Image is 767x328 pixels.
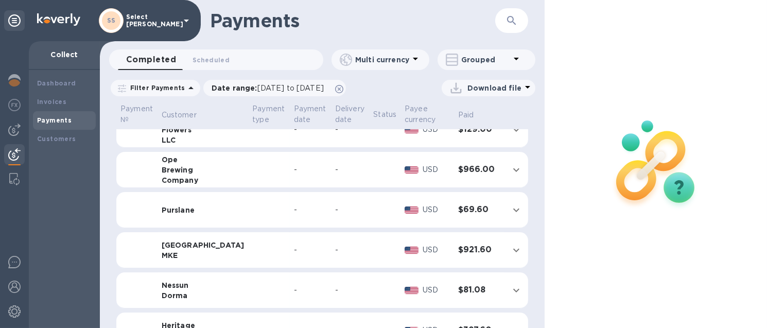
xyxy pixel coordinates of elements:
[509,283,524,298] button: expand row
[458,165,500,175] h3: $966.00
[8,99,21,111] img: Foreign exchange
[458,285,500,295] h3: $81.08
[405,206,419,214] img: USD
[120,103,153,125] p: Payment №
[162,135,245,145] div: LLC
[162,250,245,261] div: MKE
[461,55,510,65] p: Grouped
[458,125,500,134] h3: $129.00
[355,55,409,65] p: Multi currency
[37,13,80,26] img: Logo
[37,49,92,60] p: Collect
[509,162,524,178] button: expand row
[37,116,72,124] b: Payments
[405,287,419,294] img: USD
[257,84,324,92] span: [DATE] to [DATE]
[467,83,521,93] p: Download file
[423,124,450,135] p: USD
[373,109,396,120] p: Status
[4,10,25,31] div: Unpin categories
[162,154,245,165] div: Ope
[423,285,450,296] p: USD
[162,240,245,250] div: [GEOGRAPHIC_DATA]
[162,125,245,135] div: Flowers
[203,80,346,96] div: Date range:[DATE] to [DATE]
[509,202,524,218] button: expand row
[458,205,500,215] h3: $69.60
[107,16,116,24] b: SS
[162,165,245,175] div: Brewing
[509,122,524,137] button: expand row
[162,290,245,301] div: Dorma
[162,110,210,120] span: Customer
[335,164,365,175] div: -
[405,126,419,133] img: USD
[37,79,76,87] b: Dashboard
[335,124,365,135] div: -
[294,285,327,296] div: -
[193,55,230,65] span: Scheduled
[37,98,66,106] b: Invoices
[405,247,419,254] img: USD
[162,205,245,215] div: Purslane
[210,10,464,31] h1: Payments
[162,110,197,120] p: Customer
[458,245,500,255] h3: $921.60
[252,103,285,125] p: Payment type
[126,83,185,92] p: Filter Payments
[423,164,450,175] p: USD
[294,245,327,255] div: -
[405,103,450,125] span: Payee currency
[162,175,245,185] div: Company
[405,166,419,174] img: USD
[405,103,437,125] p: Payee currency
[458,110,487,120] span: Paid
[335,204,365,215] div: -
[294,124,327,135] div: -
[294,204,327,215] div: -
[509,243,524,258] button: expand row
[37,135,76,143] b: Customers
[126,13,178,28] p: Select [PERSON_NAME]
[423,204,450,215] p: USD
[335,285,365,296] div: -
[335,103,365,125] p: Delivery date
[335,245,365,255] div: -
[294,164,327,175] div: -
[212,83,329,93] p: Date range :
[162,280,245,290] div: Nessun
[458,110,474,120] p: Paid
[294,103,327,125] p: Payment date
[126,53,176,67] span: Completed
[423,245,450,255] p: USD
